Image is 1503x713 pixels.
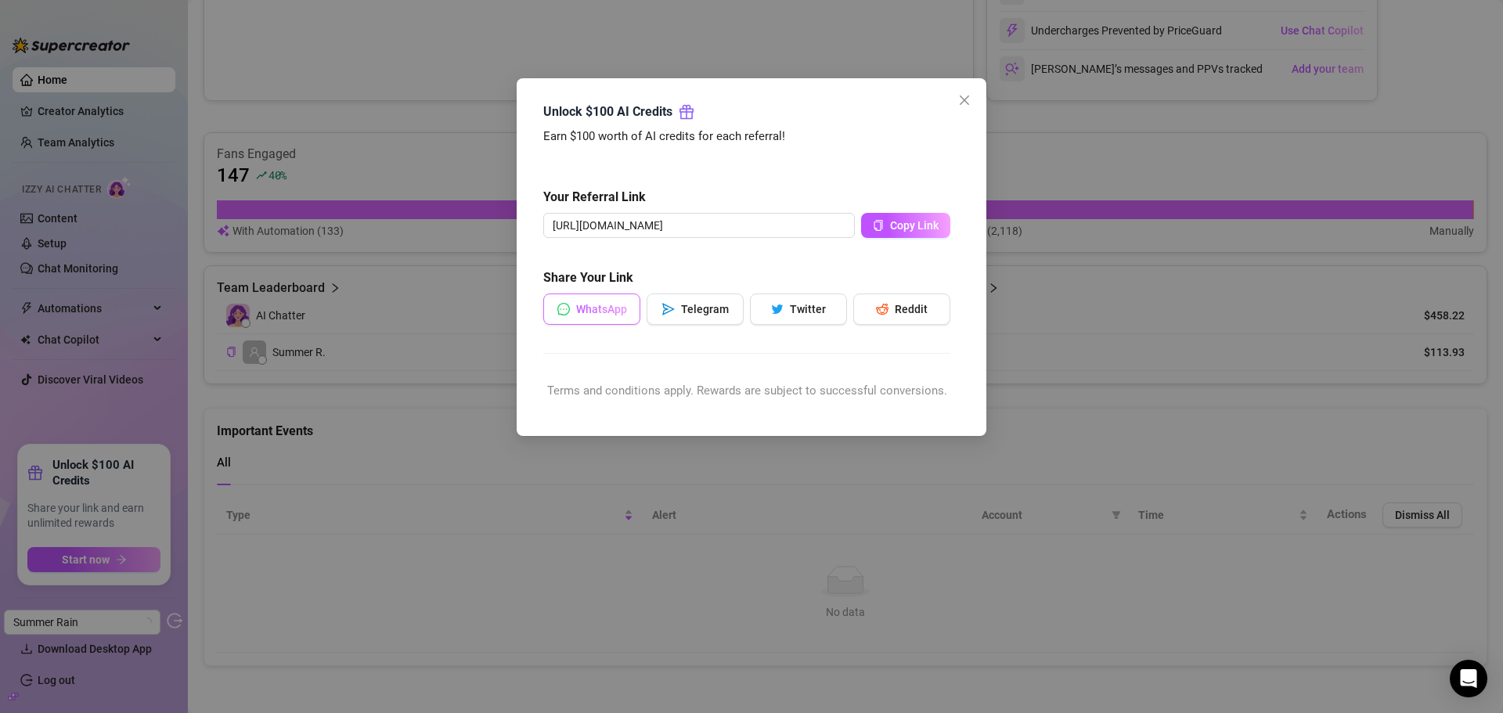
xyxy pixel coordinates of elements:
span: twitter [771,303,784,315]
strong: Unlock $100 AI Credits [543,104,672,119]
button: sendTelegram [647,293,744,325]
span: Twitter [790,303,826,315]
h5: Share Your Link [543,268,950,287]
span: Telegram [681,303,729,315]
button: Copy Link [861,213,950,238]
span: message [557,303,570,315]
h5: Your Referral Link [543,188,950,207]
div: Earn $100 worth of AI credits for each referral! [543,128,950,146]
div: Open Intercom Messenger [1450,660,1487,697]
span: reddit [876,303,888,315]
span: Copy Link [890,219,939,232]
div: Terms and conditions apply. Rewards are subject to successful conversions. [543,382,950,401]
span: gift [679,104,694,120]
button: Close [952,88,977,113]
span: Reddit [895,303,928,315]
span: copy [873,220,884,231]
span: send [662,303,675,315]
span: WhatsApp [576,303,627,315]
button: twitterTwitter [750,293,847,325]
span: close [958,94,971,106]
button: redditReddit [853,293,950,325]
button: messageWhatsApp [543,293,640,325]
span: Close [952,94,977,106]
